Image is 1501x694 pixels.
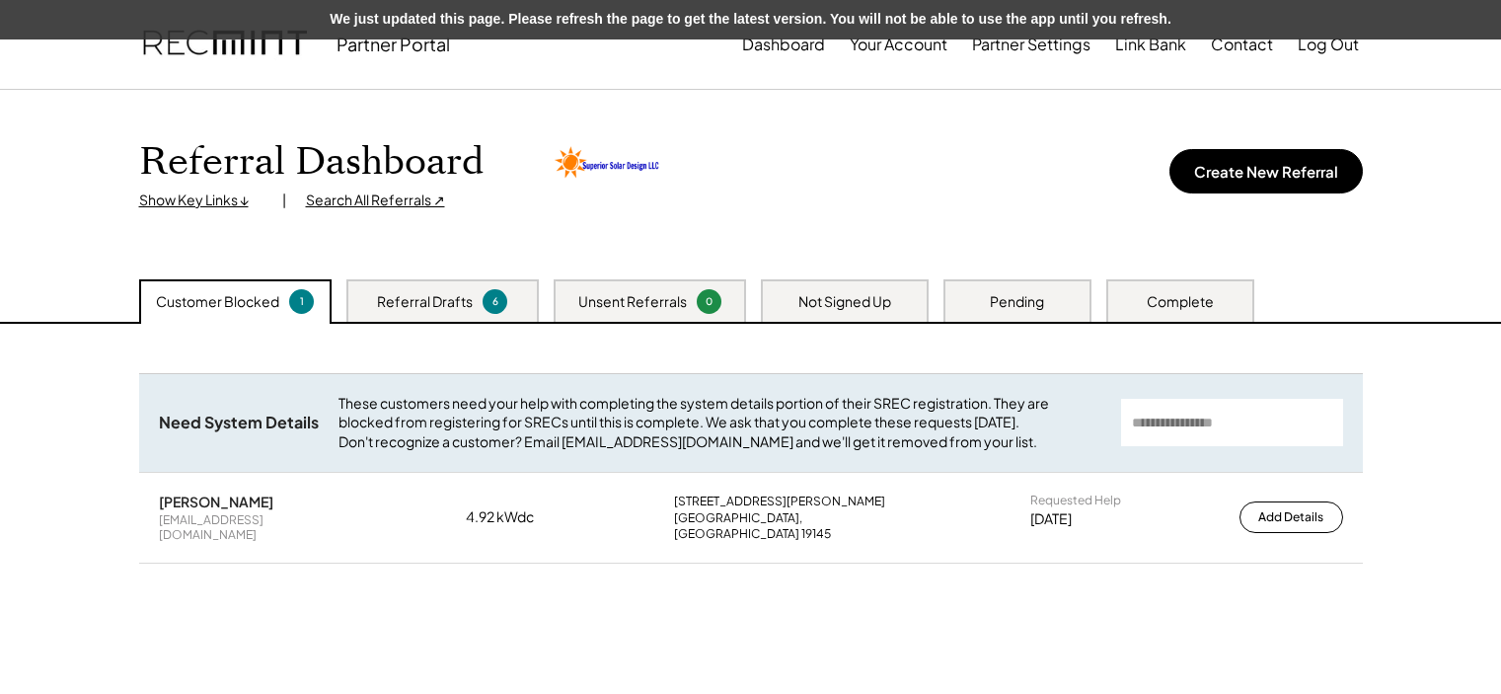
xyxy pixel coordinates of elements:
[159,493,273,510] div: [PERSON_NAME]
[742,25,825,64] button: Dashboard
[306,191,445,210] div: Search All Referrals ↗
[292,294,311,309] div: 1
[338,394,1101,452] div: These customers need your help with completing the system details portion of their SREC registrat...
[466,507,564,527] div: 4.92 kWdc
[1298,25,1359,64] button: Log Out
[553,144,661,181] img: Superior-Solar-Design-Logo.png
[972,25,1090,64] button: Partner Settings
[1030,509,1072,529] div: [DATE]
[1147,292,1214,312] div: Complete
[850,25,947,64] button: Your Account
[1239,501,1343,533] button: Add Details
[486,294,504,309] div: 6
[143,11,307,78] img: recmint-logotype%403x.png
[578,292,687,312] div: Unsent Referrals
[156,292,279,312] div: Customer Blocked
[282,191,286,210] div: |
[139,191,263,210] div: Show Key Links ↓
[798,292,891,312] div: Not Signed Up
[1115,25,1186,64] button: Link Bank
[337,33,450,55] div: Partner Portal
[377,292,473,312] div: Referral Drafts
[1030,493,1121,508] div: Requested Help
[139,139,484,186] h1: Referral Dashboard
[990,292,1044,312] div: Pending
[1169,149,1363,193] button: Create New Referral
[700,294,718,309] div: 0
[159,413,319,433] div: Need System Details
[674,494,885,509] div: [STREET_ADDRESS][PERSON_NAME]
[674,510,921,541] div: [GEOGRAPHIC_DATA], [GEOGRAPHIC_DATA] 19145
[1211,25,1273,64] button: Contact
[159,512,356,543] div: [EMAIL_ADDRESS][DOMAIN_NAME]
